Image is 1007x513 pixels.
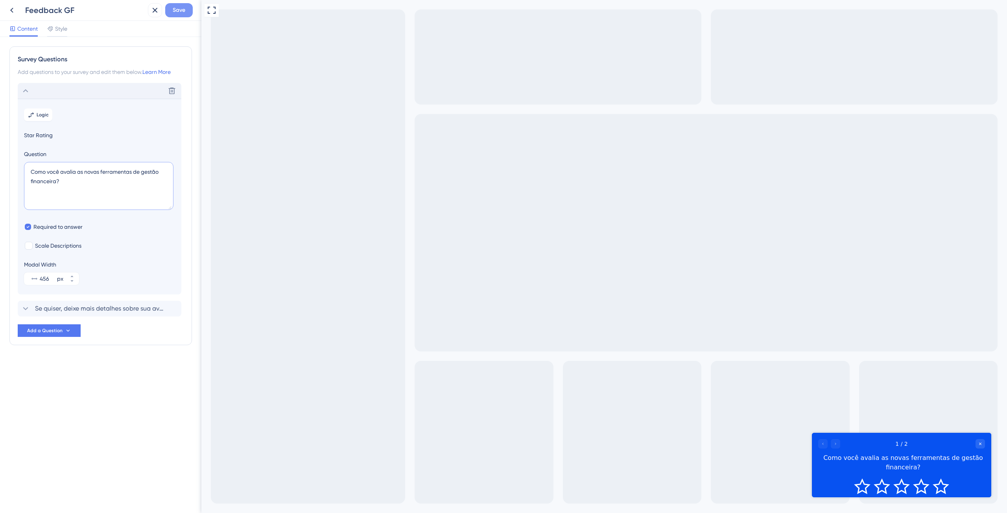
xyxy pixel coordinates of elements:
[40,274,55,283] input: px
[37,112,49,118] span: Logic
[18,55,184,64] div: Survey Questions
[165,3,193,17] button: Save
[17,24,38,33] span: Content
[57,274,63,283] div: px
[33,222,83,232] span: Required to answer
[173,6,185,15] span: Save
[24,108,52,121] button: Logic
[18,67,184,77] div: Add questions to your survey and edit them below.
[24,260,79,269] div: Modal Width
[142,69,171,75] a: Learn More
[24,149,175,159] label: Question
[24,162,173,210] textarea: Como você avalia as novas ferramentas de gestão financeira?
[35,304,165,313] span: Se quiser, deixe mais detalhes sobre sua avaliação:
[65,279,79,285] button: px
[65,272,79,279] button: px
[55,24,67,33] span: Style
[27,327,63,334] span: Add a Question
[25,5,145,16] div: Feedback GF
[18,324,81,337] button: Add a Question
[35,241,81,250] span: Scale Descriptions
[610,433,790,497] iframe: UserGuiding Survey
[24,131,175,140] span: Star Rating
